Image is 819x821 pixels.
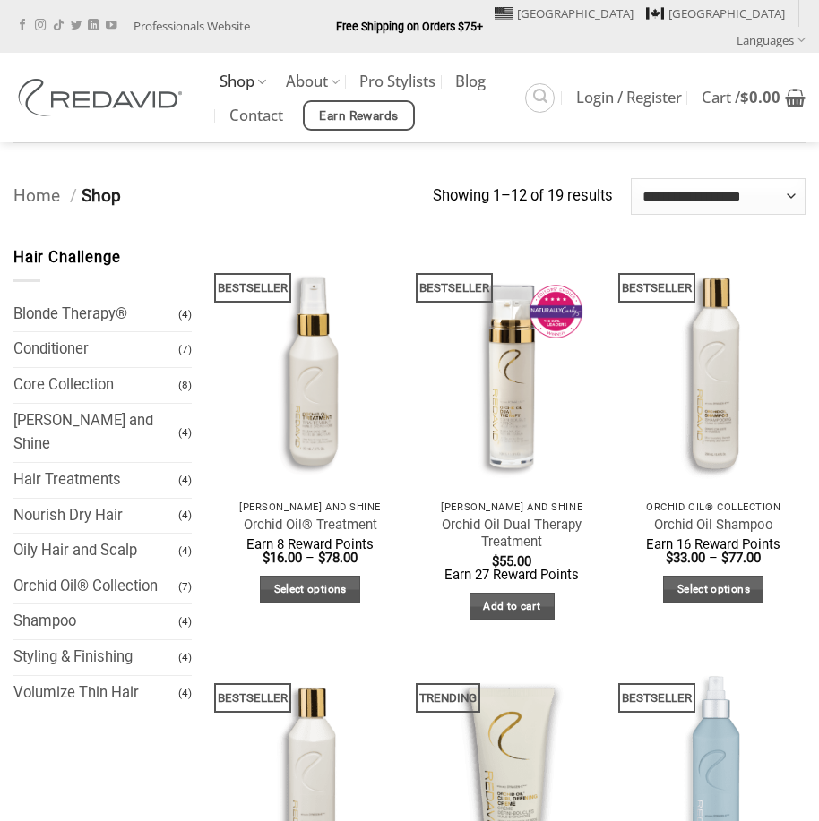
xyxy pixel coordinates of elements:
strong: Free Shipping on Orders $75+ [336,20,483,33]
span: (4) [178,535,192,567]
a: Orchid Oil Dual Therapy Treatment [428,517,595,552]
a: Blog [455,65,486,98]
span: (7) [178,334,192,365]
a: Search [525,83,555,113]
bdi: 33.00 [666,550,705,566]
span: (4) [178,465,192,496]
span: (4) [178,606,192,637]
a: View cart [702,78,806,117]
span: $ [666,550,673,566]
a: Nourish Dry Hair [13,499,178,534]
a: Hair Treatments [13,463,178,498]
span: (4) [178,417,192,449]
img: REDAVID Salon Products | United States [13,79,193,116]
a: Languages [737,27,806,53]
span: Login / Register [576,90,682,105]
a: Orchid Oil® Collection [13,569,178,604]
a: Select options for “Orchid Oil Shampoo” [663,576,763,603]
a: Follow on Facebook [17,20,28,32]
nav: Breadcrumb [13,183,433,210]
a: Shop [220,64,266,99]
a: [PERSON_NAME] and Shine [13,404,178,462]
a: Select options for “Orchid Oil® Treatment” [260,576,360,603]
a: Oily Hair and Scalp [13,534,178,569]
a: Follow on Twitter [71,20,82,32]
span: $ [721,550,728,566]
span: $ [263,550,270,566]
bdi: 16.00 [263,550,302,566]
a: Orchid Oil Shampoo [654,517,773,534]
span: (4) [178,500,192,531]
a: Blonde Therapy® [13,297,178,332]
span: Earn 27 Reward Points [444,567,579,583]
span: Earn 16 Reward Points [646,536,780,552]
a: Follow on LinkedIn [88,20,99,32]
span: – [306,550,315,566]
span: – [709,550,718,566]
a: Styling & Finishing [13,640,178,675]
img: REDAVID Orchid Oil Shampoo [622,246,806,492]
bdi: 77.00 [721,550,761,566]
a: Home [13,185,60,206]
a: Core Collection [13,368,178,403]
span: (4) [178,678,192,709]
bdi: 55.00 [492,553,531,569]
a: Follow on Instagram [35,20,46,32]
select: Shop order [631,178,806,214]
a: Add to cart: “Orchid Oil Dual Therapy Treatment” [470,593,555,620]
p: [PERSON_NAME] and Shine [428,501,595,513]
a: Login / Register [576,81,682,114]
a: Orchid Oil® Treatment [244,517,377,534]
span: $ [318,550,325,566]
bdi: 78.00 [318,550,358,566]
a: Follow on YouTube [106,20,116,32]
a: Conditioner [13,332,178,367]
p: Orchid Oil® Collection [631,501,797,513]
span: $ [740,87,749,107]
span: Earn 8 Reward Points [246,536,374,552]
a: Follow on TikTok [53,20,64,32]
span: Earn Rewards [319,107,398,126]
span: (4) [178,299,192,330]
a: Shampoo [13,604,178,639]
span: Cart / [702,90,780,105]
span: (8) [178,370,192,401]
span: / [70,185,77,206]
a: Contact [229,99,283,132]
span: Hair Challenge [13,249,121,266]
a: Professionals Website [134,13,250,40]
a: Earn Rewards [303,100,415,131]
p: [PERSON_NAME] and Shine [227,501,393,513]
p: Showing 1–12 of 19 results [433,184,613,209]
span: (7) [178,571,192,603]
bdi: 0.00 [740,87,780,107]
img: REDAVID Orchid Oil Treatment 90ml [218,246,402,492]
a: Pro Stylists [359,65,435,98]
img: REDAVID Orchid Oil Dual Therapy ~ Award Winning Curl Care [419,246,604,492]
span: $ [492,553,499,569]
span: (4) [178,642,192,673]
a: About [286,64,340,99]
a: Volumize Thin Hair [13,676,178,711]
